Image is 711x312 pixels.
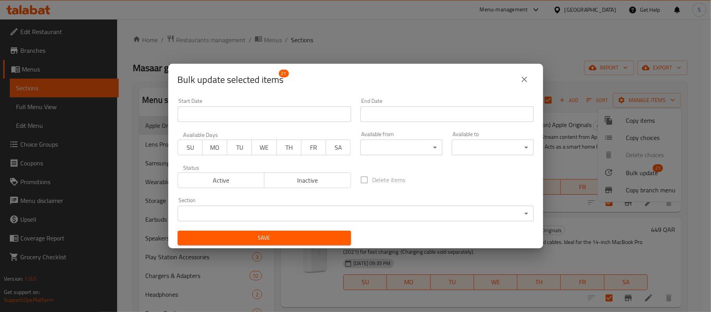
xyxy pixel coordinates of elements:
[255,142,273,153] span: WE
[227,140,252,155] button: TU
[178,231,351,245] button: Save
[372,175,406,185] span: Delete items
[178,206,534,221] div: ​
[279,70,289,77] span: 21
[264,172,351,188] button: Inactive
[276,140,301,155] button: TH
[181,142,200,153] span: SU
[178,172,265,188] button: Active
[301,140,326,155] button: FR
[181,175,262,186] span: Active
[326,140,351,155] button: SA
[360,140,442,155] div: ​
[267,175,348,186] span: Inactive
[230,142,249,153] span: TU
[515,70,534,89] button: close
[184,233,345,243] span: Save
[305,142,323,153] span: FR
[329,142,347,153] span: SA
[251,140,276,155] button: WE
[206,142,224,153] span: MO
[452,140,534,155] div: ​
[280,142,298,153] span: TH
[178,140,203,155] button: SU
[178,74,284,86] span: Bulk update selected items
[202,140,227,155] button: MO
